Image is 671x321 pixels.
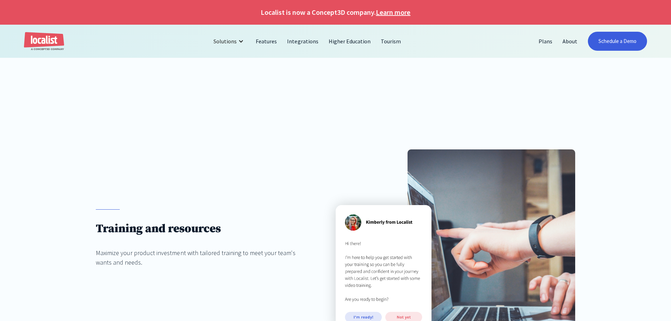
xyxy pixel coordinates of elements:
[96,222,311,236] h1: Training and resources
[376,7,410,18] a: Learn more
[208,33,251,50] div: Solutions
[24,32,64,51] a: home
[282,33,323,50] a: Integrations
[588,32,647,51] a: Schedule a Demo
[324,33,376,50] a: Higher Education
[558,33,583,50] a: About
[251,33,282,50] a: Features
[376,33,406,50] a: Tourism
[534,33,558,50] a: Plans
[96,248,311,267] div: Maximize your product investment with tailored training to meet your team's wants and needs.
[213,37,237,45] div: Solutions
